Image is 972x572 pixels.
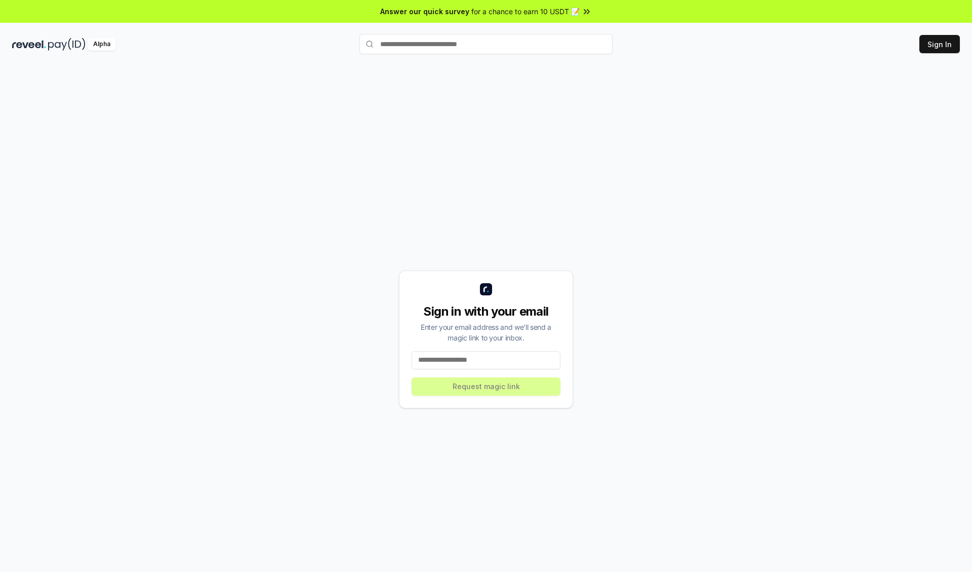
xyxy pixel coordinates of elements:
span: for a chance to earn 10 USDT 📝 [471,6,580,17]
img: logo_small [480,283,492,295]
img: pay_id [48,38,86,51]
span: Answer our quick survey [380,6,469,17]
div: Alpha [88,38,116,51]
button: Sign In [919,35,960,53]
div: Enter your email address and we’ll send a magic link to your inbox. [412,322,560,343]
img: reveel_dark [12,38,46,51]
div: Sign in with your email [412,303,560,320]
